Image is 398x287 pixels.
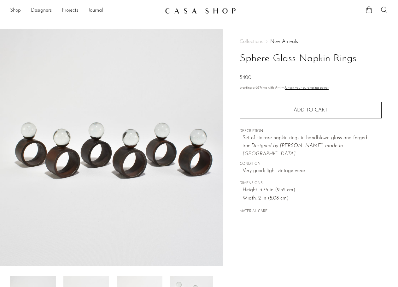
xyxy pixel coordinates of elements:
[240,75,251,80] span: $400
[240,129,382,134] span: DESCRIPTION
[243,194,382,203] span: Width: 2 in (5.08 cm)
[240,102,382,118] button: Add to cart
[240,39,382,44] nav: Breadcrumbs
[240,51,382,67] h1: Sphere Glass Napkin Rings
[243,143,343,157] em: Designed by [PERSON_NAME], made in [GEOGRAPHIC_DATA].
[88,7,103,15] a: Journal
[243,134,382,158] p: Set of six rare napkin rings in handblown glass and forged iron.
[285,86,329,90] a: Check your purchasing power - Learn more about Affirm Financing (opens in modal)
[240,161,382,167] span: CONDITION
[240,181,382,186] span: DIMENSIONS
[256,86,261,90] span: $37
[270,39,298,44] a: New Arrivals
[10,7,21,15] a: Shop
[294,108,328,113] span: Add to cart
[10,5,160,16] nav: Desktop navigation
[240,39,263,44] span: Collections
[10,5,160,16] ul: NEW HEADER MENU
[240,209,267,214] button: MATERIAL CARE
[240,85,382,91] p: Starting at /mo with Affirm.
[243,167,382,175] span: Very good; light vintage wear.
[62,7,78,15] a: Projects
[243,186,382,194] span: Height: 3.75 in (9.52 cm)
[31,7,52,15] a: Designers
